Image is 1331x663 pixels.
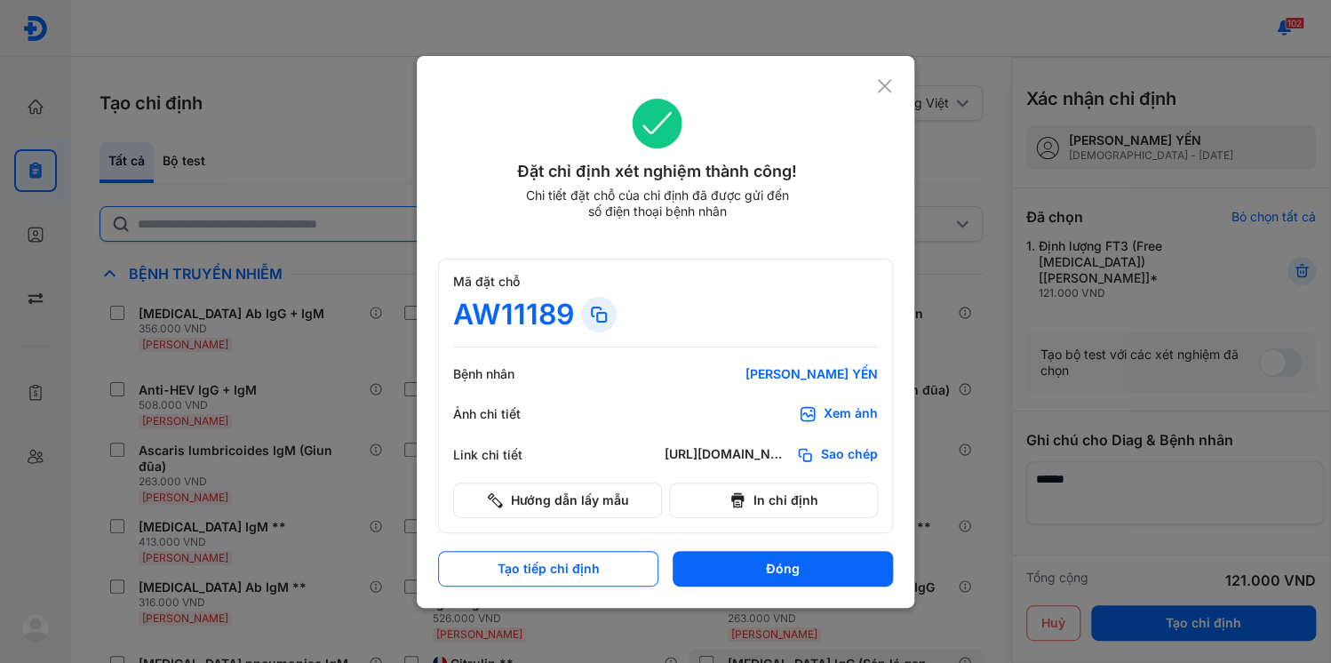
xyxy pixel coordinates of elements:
[669,483,878,518] button: In chỉ định
[453,297,574,332] div: AW11189
[438,551,658,587] button: Tạo tiếp chỉ định
[673,551,893,587] button: Đóng
[453,447,560,463] div: Link chi tiết
[665,366,878,382] div: [PERSON_NAME] YẾN
[453,366,560,382] div: Bệnh nhân
[517,188,796,220] div: Chi tiết đặt chỗ của chỉ định đã được gửi đến số điện thoại bệnh nhân
[453,483,662,518] button: Hướng dẫn lấy mẫu
[453,274,878,290] div: Mã đặt chỗ
[665,446,789,464] div: [URL][DOMAIN_NAME]
[821,446,878,464] span: Sao chép
[453,406,560,422] div: Ảnh chi tiết
[824,405,878,423] div: Xem ảnh
[438,159,876,184] div: Đặt chỉ định xét nghiệm thành công!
